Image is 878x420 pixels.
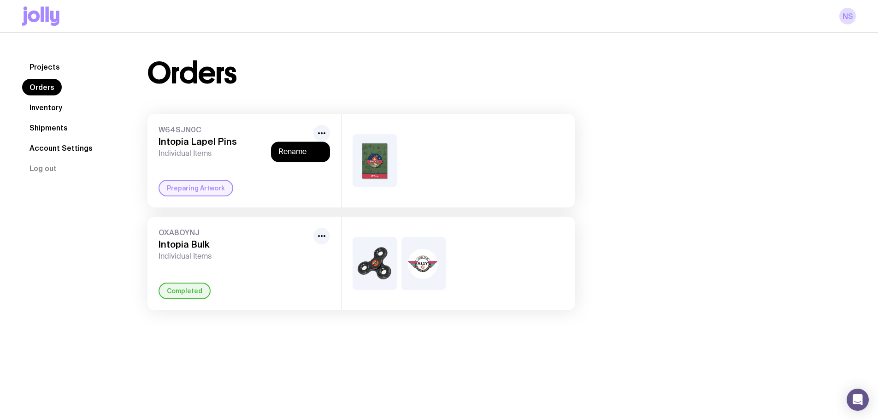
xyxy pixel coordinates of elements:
h3: Intopia Bulk [159,239,310,250]
span: Individual Items [159,149,310,158]
span: W64SJN0C [159,125,310,134]
a: NS [839,8,856,24]
div: Open Intercom Messenger [847,389,869,411]
span: OXA8OYNJ [159,228,310,237]
button: Log out [22,160,64,177]
a: Orders [22,79,62,95]
a: Inventory [22,99,70,116]
a: Account Settings [22,140,100,156]
h3: Intopia Lapel Pins [159,136,310,147]
h1: Orders [147,59,236,88]
div: Completed [159,283,211,299]
a: Projects [22,59,67,75]
span: Individual Items [159,252,310,261]
button: Rename [278,147,323,156]
a: Shipments [22,119,75,136]
div: Preparing Artwork [159,180,233,196]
